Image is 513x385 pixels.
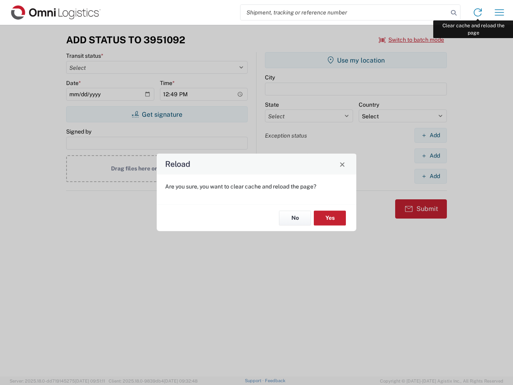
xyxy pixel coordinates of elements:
h4: Reload [165,158,190,170]
button: Close [337,158,348,170]
input: Shipment, tracking or reference number [240,5,448,20]
p: Are you sure, you want to clear cache and reload the page? [165,183,348,190]
button: No [279,211,311,225]
button: Yes [314,211,346,225]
